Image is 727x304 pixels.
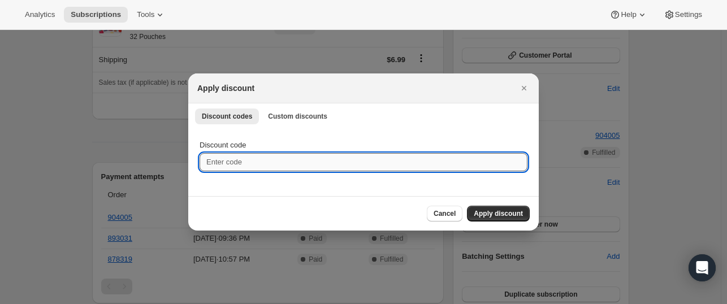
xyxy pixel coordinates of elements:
button: Analytics [18,7,62,23]
div: Discount codes [188,128,539,196]
span: Settings [675,10,702,19]
button: Settings [657,7,709,23]
button: Subscriptions [64,7,128,23]
h2: Apply discount [197,82,254,94]
button: Help [603,7,654,23]
span: Help [621,10,636,19]
input: Enter code [200,153,527,171]
button: Tools [130,7,172,23]
span: Discount code [200,141,246,149]
span: Apply discount [474,209,523,218]
button: Discount codes [195,108,259,124]
span: Discount codes [202,112,252,121]
button: Close [516,80,532,96]
span: Tools [137,10,154,19]
button: Apply discount [467,206,530,222]
span: Analytics [25,10,55,19]
div: Open Intercom Messenger [689,254,716,281]
span: Subscriptions [71,10,121,19]
button: Cancel [427,206,462,222]
span: Custom discounts [268,112,327,121]
button: Custom discounts [261,108,334,124]
span: Cancel [434,209,456,218]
